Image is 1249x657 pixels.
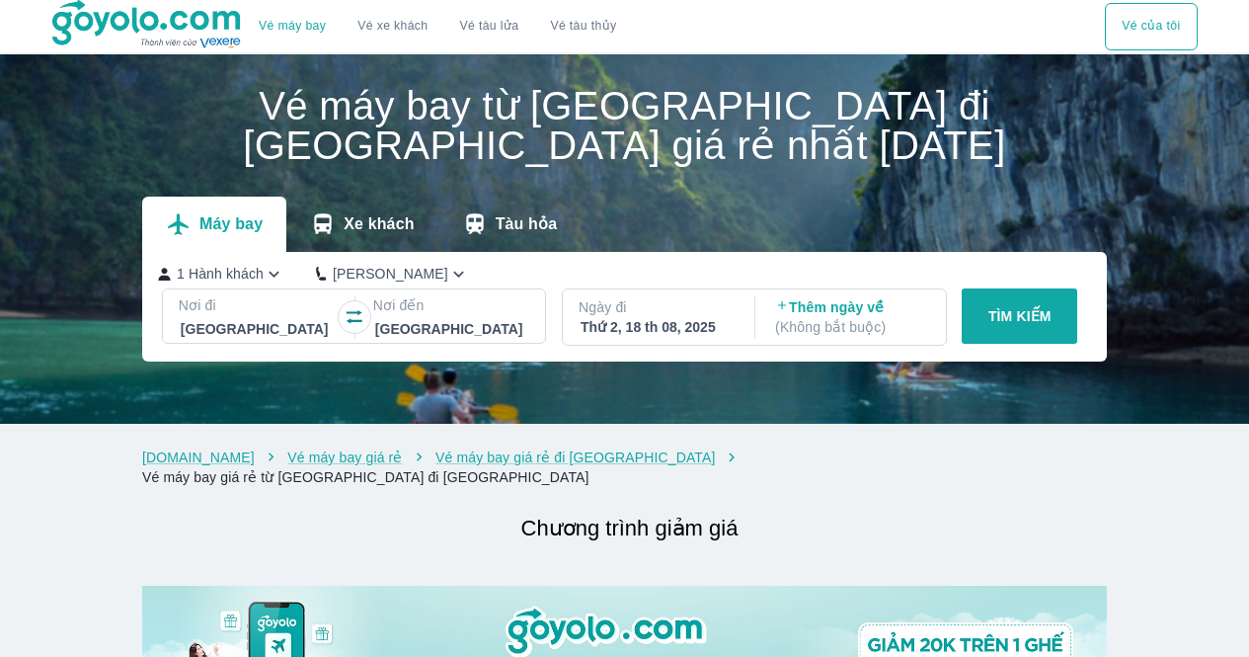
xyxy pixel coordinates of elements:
h2: Chương trình giảm giá [152,511,1107,546]
div: Thứ 2, 18 th 08, 2025 [581,317,734,337]
button: Vé tàu thủy [534,3,632,50]
button: [PERSON_NAME] [316,264,469,285]
a: [DOMAIN_NAME] [142,450,255,465]
p: 1 Hành khách [177,264,264,284]
a: Vé tàu lửa [444,3,535,50]
p: Xe khách [344,214,414,234]
div: choose transportation mode [1105,3,1197,50]
p: ( Không bắt buộc ) [775,317,928,337]
p: Thêm ngày về [775,297,928,337]
nav: breadcrumb [142,448,1107,487]
p: Máy bay [199,214,263,234]
p: Tàu hỏa [496,214,558,234]
p: Ngày đi [579,297,736,317]
button: Vé của tôi [1105,3,1197,50]
p: [PERSON_NAME] [333,264,448,284]
div: choose transportation mode [243,3,632,50]
button: TÌM KIẾM [962,288,1077,344]
a: Vé máy bay [259,19,326,34]
a: Vé máy bay giá rẻ đi [GEOGRAPHIC_DATA] [435,450,715,465]
h1: Vé máy bay từ [GEOGRAPHIC_DATA] đi [GEOGRAPHIC_DATA] giá rẻ nhất [DATE] [142,86,1107,165]
button: 1 Hành khách [158,264,284,285]
p: Nơi đến [373,295,530,315]
p: Nơi đi [179,295,336,315]
a: Vé xe khách [357,19,428,34]
div: transportation tabs [142,197,581,252]
p: TÌM KIẾM [988,306,1052,326]
a: Vé máy bay giá rẻ [287,450,402,465]
a: Vé máy bay giá rẻ từ [GEOGRAPHIC_DATA] đi [GEOGRAPHIC_DATA] [142,469,589,485]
